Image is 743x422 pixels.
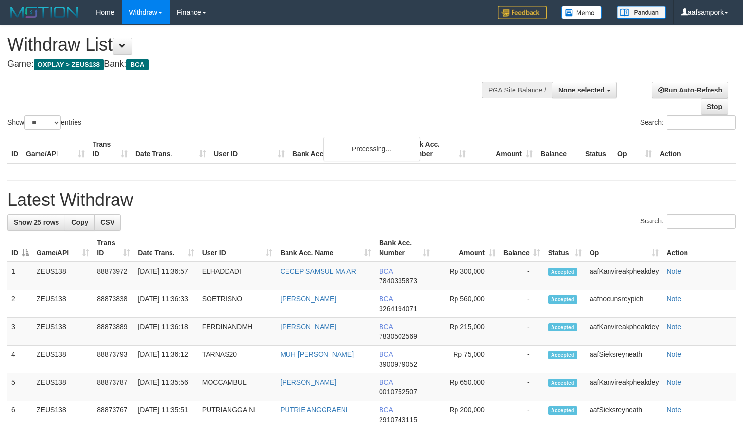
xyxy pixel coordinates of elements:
[586,373,663,401] td: aafKanvireakpheakdey
[434,234,499,262] th: Amount: activate to sort column ascending
[379,267,393,275] span: BCA
[548,295,577,304] span: Accepted
[375,234,434,262] th: Bank Acc. Number: activate to sort column ascending
[323,137,420,161] div: Processing...
[499,373,544,401] td: -
[617,6,666,19] img: panduan.png
[656,135,736,163] th: Action
[7,373,33,401] td: 5
[134,290,198,318] td: [DATE] 11:36:33
[126,59,148,70] span: BCA
[24,115,61,130] select: Showentries
[379,305,417,312] span: Copy 3264194071 to clipboard
[544,234,586,262] th: Status: activate to sort column ascending
[499,234,544,262] th: Balance: activate to sort column ascending
[210,135,288,163] th: User ID
[93,373,134,401] td: 88873787
[548,323,577,331] span: Accepted
[134,318,198,346] td: [DATE] 11:36:18
[33,318,93,346] td: ZEUS138
[499,346,544,373] td: -
[482,82,552,98] div: PGA Site Balance /
[93,318,134,346] td: 88873889
[667,406,681,414] a: Note
[434,373,499,401] td: Rp 650,000
[7,5,81,19] img: MOTION_logo.png
[499,290,544,318] td: -
[379,378,393,386] span: BCA
[663,234,736,262] th: Action
[7,59,486,69] h4: Game: Bank:
[499,262,544,290] td: -
[498,6,547,19] img: Feedback.jpg
[198,318,276,346] td: FERDINANDMH
[7,135,22,163] th: ID
[613,135,656,163] th: Op
[667,378,681,386] a: Note
[94,214,121,231] a: CSV
[667,350,681,358] a: Note
[470,135,536,163] th: Amount
[134,373,198,401] td: [DATE] 11:35:56
[586,318,663,346] td: aafKanvireakpheakdey
[379,388,417,396] span: Copy 0010752507 to clipboard
[7,318,33,346] td: 3
[71,219,88,226] span: Copy
[276,234,375,262] th: Bank Acc. Name: activate to sort column ascending
[379,406,393,414] span: BCA
[134,234,198,262] th: Date Trans.: activate to sort column ascending
[640,214,736,229] label: Search:
[280,295,336,303] a: [PERSON_NAME]
[93,262,134,290] td: 88873972
[581,135,613,163] th: Status
[701,98,728,115] a: Stop
[586,234,663,262] th: Op: activate to sort column ascending
[280,350,354,358] a: MUH [PERSON_NAME]
[198,234,276,262] th: User ID: activate to sort column ascending
[93,234,134,262] th: Trans ID: activate to sort column ascending
[65,214,95,231] a: Copy
[536,135,581,163] th: Balance
[89,135,132,163] th: Trans ID
[280,406,347,414] a: PUTRIE ANGGRAENI
[434,290,499,318] td: Rp 560,000
[7,115,81,130] label: Show entries
[667,267,681,275] a: Note
[7,190,736,210] h1: Latest Withdraw
[667,214,736,229] input: Search:
[33,262,93,290] td: ZEUS138
[640,115,736,130] label: Search:
[548,406,577,415] span: Accepted
[198,346,276,373] td: TARNAS20
[548,379,577,387] span: Accepted
[552,82,617,98] button: None selected
[499,318,544,346] td: -
[586,262,663,290] td: aafKanvireakpheakdey
[93,290,134,318] td: 88873838
[280,378,336,386] a: [PERSON_NAME]
[7,262,33,290] td: 1
[33,346,93,373] td: ZEUS138
[93,346,134,373] td: 88873793
[667,115,736,130] input: Search:
[379,350,393,358] span: BCA
[7,234,33,262] th: ID: activate to sort column descending
[33,234,93,262] th: Game/API: activate to sort column ascending
[22,135,89,163] th: Game/API
[586,346,663,373] td: aafSieksreyneath
[379,323,393,330] span: BCA
[379,332,417,340] span: Copy 7830502569 to clipboard
[434,262,499,290] td: Rp 300,000
[280,267,356,275] a: CECEP SAMSUL MA AR
[7,290,33,318] td: 2
[100,219,114,226] span: CSV
[280,323,336,330] a: [PERSON_NAME]
[561,6,602,19] img: Button%20Memo.svg
[558,86,605,94] span: None selected
[7,346,33,373] td: 4
[198,262,276,290] td: ELHADDADI
[548,351,577,359] span: Accepted
[198,373,276,401] td: MOCCAMBUL
[667,323,681,330] a: Note
[548,268,577,276] span: Accepted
